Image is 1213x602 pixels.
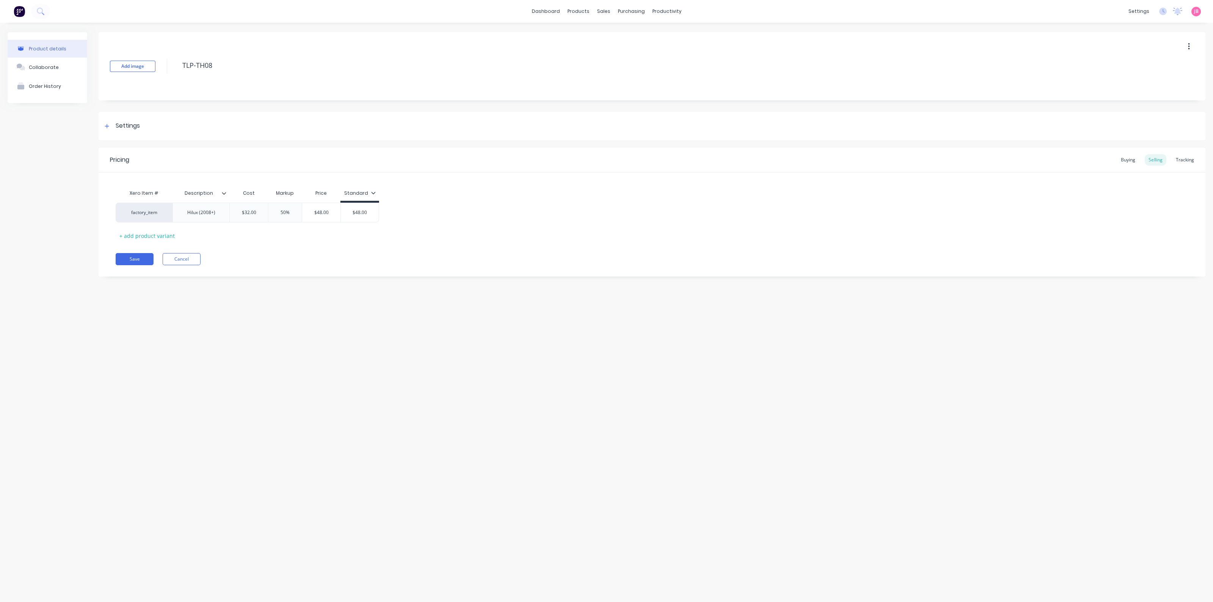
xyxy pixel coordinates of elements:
[181,208,221,217] div: Hilux (2008+)
[116,186,172,201] div: Xero Item #
[593,6,614,17] div: sales
[14,6,25,17] img: Factory
[116,121,140,131] div: Settings
[116,230,179,242] div: + add product variant
[110,155,129,164] div: Pricing
[528,6,564,17] a: dashboard
[163,253,201,265] button: Cancel
[1117,154,1139,166] div: Buying
[302,186,340,201] div: Price
[29,83,61,89] div: Order History
[649,6,685,17] div: productivity
[179,56,1046,74] textarea: TLP-TH08
[614,6,649,17] div: purchasing
[302,203,340,222] div: $48.00
[29,46,66,52] div: Product details
[123,209,165,216] div: factory_item
[341,203,379,222] div: $48.00
[266,203,304,222] div: 50%
[8,58,87,77] button: Collaborate
[229,186,268,201] div: Cost
[172,184,225,203] div: Description
[110,61,155,72] button: Add image
[1194,8,1199,15] span: JB
[564,6,593,17] div: products
[8,77,87,95] button: Order History
[344,190,376,197] div: Standard
[29,64,59,70] div: Collaborate
[172,186,229,201] div: Description
[1145,154,1166,166] div: Selling
[116,253,154,265] button: Save
[1125,6,1153,17] div: settings
[268,186,302,201] div: Markup
[230,203,268,222] div: $32.00
[1172,154,1198,166] div: Tracking
[116,203,379,222] div: factory_itemHilux (2008+)$32.0050%$48.00$48.00
[8,40,87,58] button: Product details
